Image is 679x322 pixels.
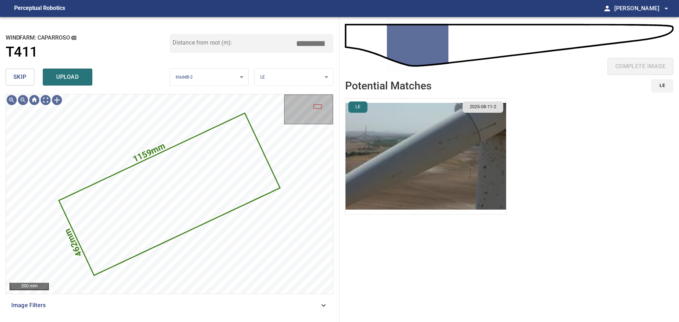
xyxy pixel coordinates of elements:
span: Image Filters [11,301,319,310]
span: LE [260,75,265,80]
h1: T411 [6,44,38,60]
text: 462mm [63,227,84,258]
div: LE [255,68,333,86]
span: person [603,4,611,13]
div: bladeB-2 [170,68,249,86]
span: skip [13,72,27,82]
label: Distance from root (m): [173,40,232,46]
figcaption: Perceptual Robotics [14,3,65,14]
span: bladeB-2 [176,75,193,80]
button: [PERSON_NAME] [611,1,671,16]
span: LE [660,82,665,90]
span: 2025-08-11-2 [465,104,500,110]
span: arrow_drop_down [662,4,671,13]
button: upload [43,69,92,86]
span: upload [51,72,85,82]
button: LE [348,101,367,113]
button: LE [651,79,673,93]
img: Zoom in [6,94,17,106]
img: Caparroso/T411/2025-08-11-2/2025-08-11-2/inspectionData/image49wp52.jpg [346,99,506,214]
img: Zoom out [17,94,29,106]
text: 1159mm [132,141,167,164]
img: Toggle full page [40,94,51,106]
img: Toggle selection [51,94,63,106]
h2: windfarm: Caparroso [6,34,170,42]
a: T411 [6,44,170,60]
button: skip [6,69,34,86]
span: [PERSON_NAME] [614,4,671,13]
button: copy message details [70,34,77,42]
div: id [647,79,673,93]
div: Image Filters [6,297,333,314]
span: LE [351,104,365,110]
h2: Potential Matches [345,80,431,92]
img: Go home [29,94,40,106]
